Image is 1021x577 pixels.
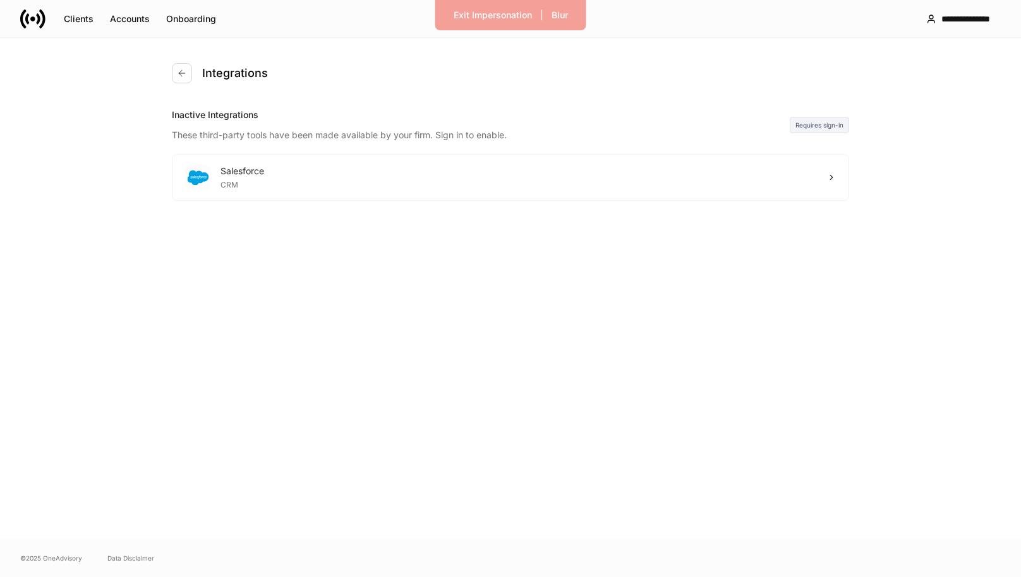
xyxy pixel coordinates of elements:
button: Clients [56,9,102,29]
div: Salesforce [221,165,264,177]
button: Exit Impersonation [445,5,540,25]
div: Exit Impersonation [454,9,532,21]
div: Blur [552,9,568,21]
div: Inactive Integrations [172,109,790,121]
h4: Integrations [202,66,268,81]
button: Accounts [102,9,158,29]
span: © 2025 OneAdvisory [20,553,82,563]
div: CRM [221,177,264,190]
div: Clients [64,13,94,25]
button: Onboarding [158,9,224,29]
div: Accounts [110,13,150,25]
div: Requires sign-in [790,117,849,133]
a: Data Disclaimer [107,553,154,563]
div: Onboarding [166,13,216,25]
button: Blur [543,5,576,25]
div: These third-party tools have been made available by your firm. Sign in to enable. [172,121,790,141]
